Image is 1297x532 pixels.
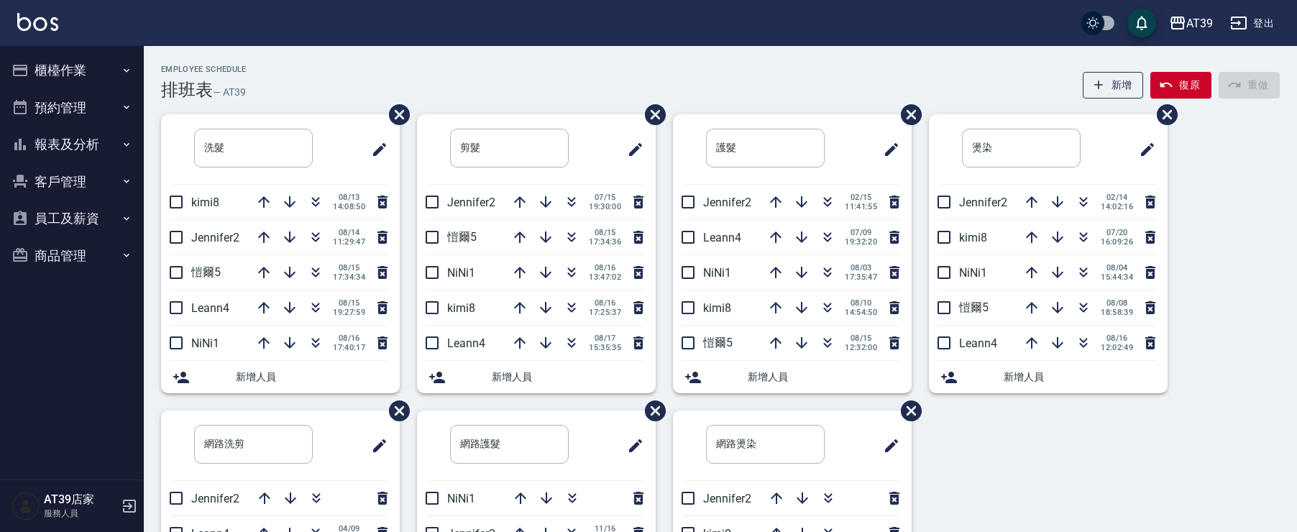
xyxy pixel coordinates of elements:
[703,196,751,209] span: Jennifer2
[959,231,987,244] span: kimi8
[191,336,219,350] span: NiNi1
[845,202,877,211] span: 11:41:55
[6,52,138,89] button: 櫃檯作業
[1004,370,1156,385] span: 新增人員
[191,196,219,209] span: kimi8
[1101,228,1133,237] span: 07/20
[845,308,877,317] span: 14:54:50
[333,334,365,343] span: 08/16
[589,237,621,247] span: 17:34:36
[589,228,621,237] span: 08/15
[634,93,668,136] span: 刪除班表
[417,361,656,393] div: 新增人員
[333,263,365,272] span: 08/15
[706,425,825,464] input: 排版標題
[959,301,989,314] span: 愷爾5
[6,163,138,201] button: 客戶管理
[6,126,138,163] button: 報表及分析
[1101,193,1133,202] span: 02/14
[213,85,246,100] h6: — AT39
[1101,202,1133,211] span: 14:02:16
[589,334,621,343] span: 08/17
[44,507,117,520] p: 服務人員
[194,425,313,464] input: 排版標題
[333,237,365,247] span: 11:29:47
[447,266,475,280] span: NiNi1
[44,492,117,507] h5: AT39店家
[447,301,475,315] span: kimi8
[191,265,221,279] span: 愷爾5
[1130,132,1156,167] span: 修改班表的標題
[703,301,731,315] span: kimi8
[333,228,365,237] span: 08/14
[191,492,239,505] span: Jennifer2
[589,263,621,272] span: 08/16
[890,93,924,136] span: 刪除班表
[703,336,733,349] span: 愷爾5
[962,129,1081,168] input: 排版標題
[874,132,900,167] span: 修改班表的標題
[447,336,485,350] span: Leann4
[17,13,58,31] img: Logo
[748,370,900,385] span: 新增人員
[161,80,213,100] h3: 排班表
[191,231,239,244] span: Jennifer2
[1083,72,1144,98] button: 新增
[333,193,365,202] span: 08/13
[1127,9,1156,37] button: save
[362,132,388,167] span: 修改班表的標題
[703,492,751,505] span: Jennifer2
[618,428,644,463] span: 修改班表的標題
[1101,334,1133,343] span: 08/16
[6,237,138,275] button: 商品管理
[845,263,877,272] span: 08/03
[1224,10,1280,37] button: 登出
[845,343,877,352] span: 12:32:00
[1101,263,1133,272] span: 08/04
[161,65,247,74] h2: Employee Schedule
[1163,9,1219,38] button: AT39
[236,370,388,385] span: 新增人員
[378,390,412,432] span: 刪除班表
[959,336,997,350] span: Leann4
[1101,298,1133,308] span: 08/08
[959,196,1007,209] span: Jennifer2
[333,202,365,211] span: 14:08:50
[447,196,495,209] span: Jennifer2
[845,237,877,247] span: 19:32:20
[333,308,365,317] span: 19:27:59
[589,193,621,202] span: 07/15
[874,428,900,463] span: 修改班表的標題
[845,228,877,237] span: 07/09
[1101,343,1133,352] span: 12:02:49
[492,370,644,385] span: 新增人員
[447,492,475,505] span: NiNi1
[845,272,877,282] span: 17:35:47
[703,231,741,244] span: Leann4
[6,200,138,237] button: 員工及薪資
[929,361,1168,393] div: 新增人員
[706,129,825,168] input: 排版標題
[845,193,877,202] span: 02/15
[1150,72,1211,98] button: 復原
[845,334,877,343] span: 08/15
[378,93,412,136] span: 刪除班表
[1101,308,1133,317] span: 18:58:39
[450,129,569,168] input: 排版標題
[845,298,877,308] span: 08/10
[450,425,569,464] input: 排版標題
[589,202,621,211] span: 19:30:00
[589,272,621,282] span: 13:47:02
[194,129,313,168] input: 排版標題
[703,266,731,280] span: NiNi1
[191,301,229,315] span: Leann4
[589,343,621,352] span: 15:35:35
[1146,93,1180,136] span: 刪除班表
[362,428,388,463] span: 修改班表的標題
[333,343,365,352] span: 17:40:17
[1101,272,1133,282] span: 15:44:34
[12,492,40,520] img: Person
[589,298,621,308] span: 08/16
[1101,237,1133,247] span: 16:09:26
[333,272,365,282] span: 17:34:34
